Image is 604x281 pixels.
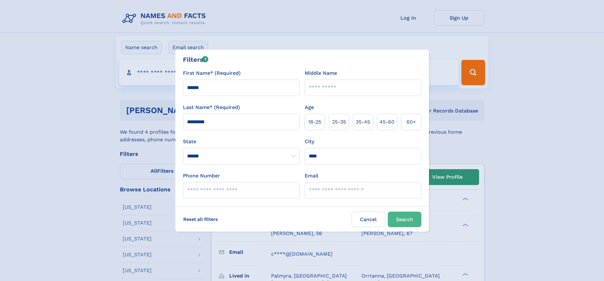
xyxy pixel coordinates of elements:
[332,118,346,126] span: 25‑35
[380,118,394,126] span: 45‑60
[179,212,222,227] label: Reset all filters
[352,212,385,227] label: Cancel
[305,172,318,180] label: Email
[388,212,421,227] button: Search
[406,118,416,126] span: 60+
[308,118,321,126] span: 18‑25
[305,104,314,111] label: Age
[305,69,337,77] label: Middle Name
[305,138,314,145] label: City
[183,138,300,145] label: State
[183,172,220,180] label: Phone Number
[356,118,370,126] span: 35‑45
[183,69,241,77] label: First Name* (Required)
[183,104,240,111] label: Last Name* (Required)
[183,55,209,64] div: Filters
